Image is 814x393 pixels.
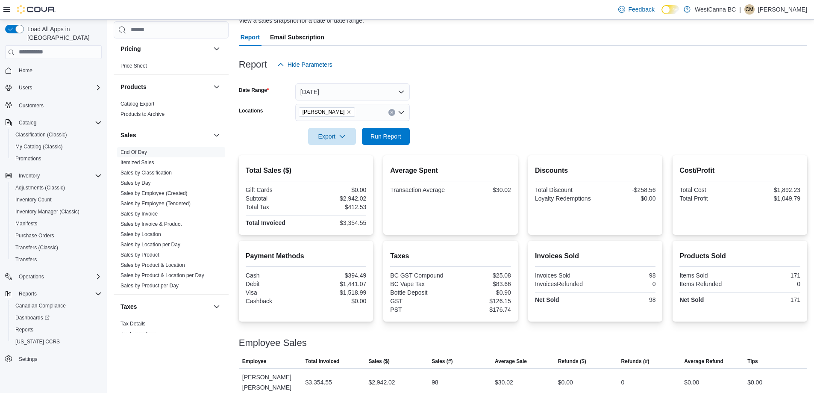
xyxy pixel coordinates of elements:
[295,83,410,100] button: [DATE]
[12,207,102,217] span: Inventory Manager (Classic)
[15,354,41,364] a: Settings
[120,44,210,53] button: Pricing
[212,44,222,54] button: Pricing
[535,251,656,261] h2: Invoices Sold
[19,102,44,109] span: Customers
[12,130,102,140] span: Classification (Classic)
[246,219,285,226] strong: Total Invoiced
[9,194,105,206] button: Inventory Count
[120,251,159,258] span: Sales by Product
[239,87,269,94] label: Date Range
[15,232,54,239] span: Purchase Orders
[432,377,438,387] div: 98
[12,195,55,205] a: Inventory Count
[495,377,513,387] div: $30.02
[9,254,105,266] button: Transfers
[370,132,401,141] span: Run Report
[12,254,102,265] span: Transfers
[558,358,586,365] span: Refunds ($)
[308,298,366,304] div: $0.00
[679,165,800,176] h2: Cost/Profit
[390,281,449,287] div: BC Vape Tax
[15,354,102,364] span: Settings
[12,337,102,347] span: Washington CCRS
[120,331,157,337] a: Tax Exemptions
[12,154,45,164] a: Promotions
[12,207,83,217] a: Inventory Manager (Classic)
[120,302,210,311] button: Taxes
[695,4,736,15] p: WestCanna BC
[212,301,222,312] button: Taxes
[2,353,105,365] button: Settings
[120,83,147,91] h3: Products
[120,221,182,227] a: Sales by Invoice & Product
[120,101,154,107] a: Catalog Export
[744,4,755,15] div: Conrad MacDonald
[308,281,366,287] div: $1,441.07
[684,358,723,365] span: Average Refund
[742,272,800,279] div: 171
[15,65,102,76] span: Home
[535,186,594,193] div: Total Discount
[346,109,351,115] button: Remove WestCanna - Robson from selection in this group
[246,186,304,193] div: Gift Cards
[390,306,449,313] div: PST
[246,195,304,202] div: Subtotal
[661,14,662,15] span: Dark Mode
[239,59,267,70] h3: Report
[246,272,304,279] div: Cash
[390,298,449,304] div: GST
[747,358,758,365] span: Tips
[120,111,165,118] span: Products to Archive
[306,377,332,387] div: $3,354.55
[120,131,210,139] button: Sales
[535,296,559,303] strong: Net Sold
[9,230,105,242] button: Purchase Orders
[597,281,655,287] div: 0
[15,143,63,150] span: My Catalog (Classic)
[120,190,188,197] span: Sales by Employee (Created)
[242,358,267,365] span: Employee
[120,320,146,327] span: Tax Details
[288,60,332,69] span: Hide Parameters
[120,149,147,155] a: End Of Day
[453,298,511,304] div: $126.15
[120,242,180,248] a: Sales by Location per Day
[120,283,179,289] a: Sales by Product per Day
[398,109,405,116] button: Open list of options
[15,220,37,227] span: Manifests
[246,281,304,287] div: Debit
[742,281,800,287] div: 0
[120,201,191,207] a: Sales by Employee (Tendered)
[535,272,594,279] div: Invoices Sold
[120,180,151,186] a: Sales by Day
[15,83,102,93] span: Users
[120,44,141,53] h3: Pricing
[19,172,40,179] span: Inventory
[241,29,260,46] span: Report
[306,358,340,365] span: Total Invoiced
[120,131,136,139] h3: Sales
[12,230,58,241] a: Purchase Orders
[9,336,105,348] button: [US_STATE] CCRS
[120,272,204,278] a: Sales by Product & Location per Day
[758,4,807,15] p: [PERSON_NAME]
[15,184,65,191] span: Adjustments (Classic)
[558,377,573,387] div: $0.00
[120,200,191,207] span: Sales by Employee (Tendered)
[2,288,105,300] button: Reports
[368,377,395,387] div: $2,942.02
[615,1,658,18] a: Feedback
[2,99,105,111] button: Customers
[2,117,105,129] button: Catalog
[15,65,36,76] a: Home
[15,171,102,181] span: Inventory
[120,169,172,176] span: Sales by Classification
[24,25,102,42] span: Load All Apps in [GEOGRAPHIC_DATA]
[120,282,179,289] span: Sales by Product per Day
[308,186,366,193] div: $0.00
[9,206,105,218] button: Inventory Manager (Classic)
[2,271,105,283] button: Operations
[246,298,304,304] div: Cashback
[679,186,738,193] div: Total Cost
